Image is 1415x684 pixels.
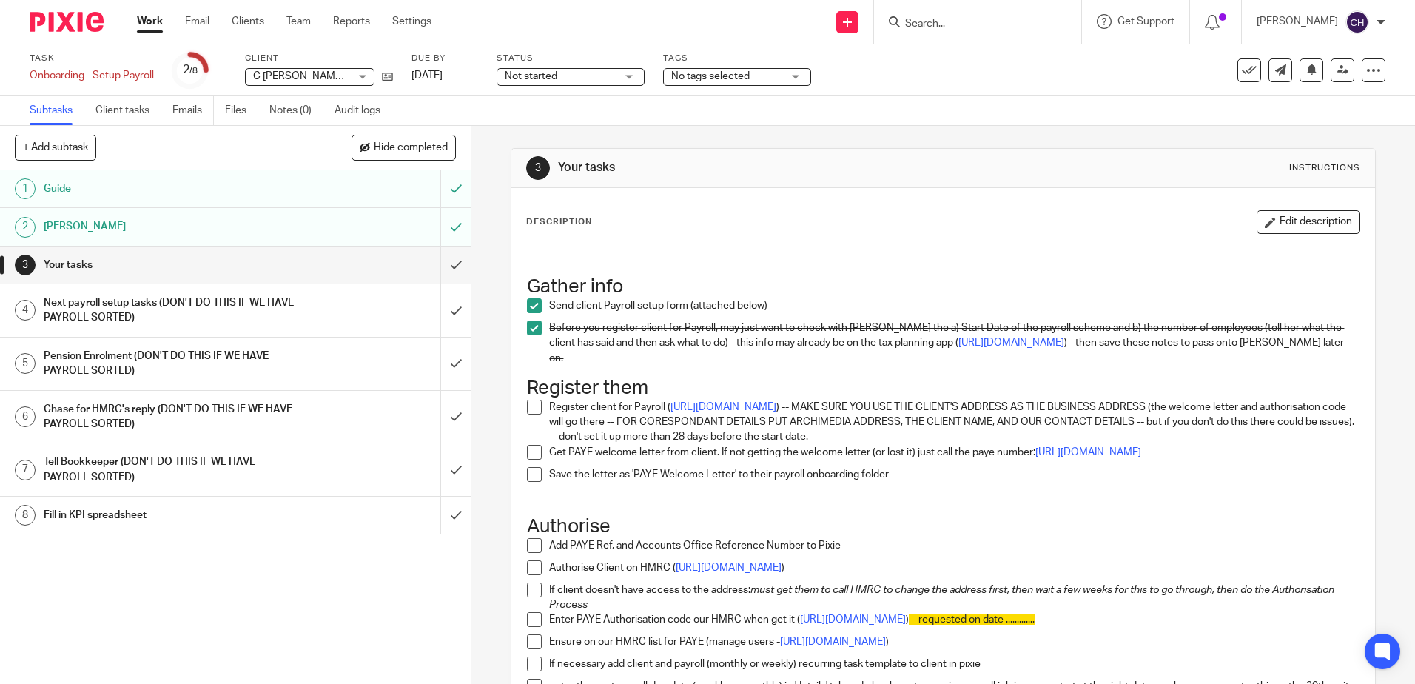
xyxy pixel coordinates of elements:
[497,53,645,64] label: Status
[30,96,84,125] a: Subtasks
[15,255,36,275] div: 3
[44,451,298,489] h1: Tell Bookkeeper (DON'T DO THIS IF WE HAVE PAYROLL SORTED)
[780,637,886,647] a: [URL][DOMAIN_NAME]
[137,14,163,29] a: Work
[44,504,298,526] h1: Fill in KPI spreadsheet
[15,460,36,480] div: 7
[549,583,1359,613] p: If client doesn't have access to the address:
[352,135,456,160] button: Hide completed
[549,585,1337,610] em: must get them to call HMRC to change the address first, then wait a few weeks for this to go thro...
[1257,210,1360,234] button: Edit description
[15,135,96,160] button: + Add subtask
[253,71,400,81] span: C [PERSON_NAME] Farriery Ltd
[958,338,1064,348] a: [URL][DOMAIN_NAME]
[1117,16,1174,27] span: Get Support
[269,96,323,125] a: Notes (0)
[549,612,1359,627] p: Enter PAYE Authorisation code our HMRC when get it ( )
[44,178,298,200] h1: Guide
[286,14,311,29] a: Team
[225,96,258,125] a: Files
[549,657,1359,671] p: If necessary add client and payroll (monthly or weekly) recurring task template to client in pixie
[185,14,209,29] a: Email
[15,505,36,526] div: 8
[95,96,161,125] a: Client tasks
[549,321,1359,366] p: Before you register client for Payroll, may just want to check with [PERSON_NAME] the a) Start Da...
[245,53,393,64] label: Client
[44,398,298,436] h1: Chase for HMRC's reply (DON'T DO THIS IF WE HAVE PAYROLL SORTED)
[15,406,36,427] div: 6
[15,178,36,199] div: 1
[670,402,776,412] a: [URL][DOMAIN_NAME]
[30,53,154,64] label: Task
[335,96,391,125] a: Audit logs
[904,18,1037,31] input: Search
[526,216,592,228] p: Description
[232,14,264,29] a: Clients
[676,563,782,573] a: [URL][DOMAIN_NAME]
[15,217,36,238] div: 2
[505,71,557,81] span: Not started
[1257,14,1338,29] p: [PERSON_NAME]
[549,400,1359,445] p: Register client for Payroll ( ) -- MAKE SURE YOU USE THE CLIENT'S ADDRESS AS THE BUSINESS ADDRESS...
[411,53,478,64] label: Due by
[549,560,1359,575] p: Authorise Client on HMRC ( )
[183,61,198,78] div: 2
[44,292,298,329] h1: Next payroll setup tasks (DON'T DO THIS IF WE HAVE PAYROLL SORTED)
[527,515,1359,538] h1: Authorise
[527,377,1359,400] h1: Register them
[30,68,154,83] div: Onboarding - Setup Payroll
[671,71,750,81] span: No tags selected
[526,156,550,180] div: 3
[558,160,975,175] h1: Your tasks
[392,14,431,29] a: Settings
[30,12,104,32] img: Pixie
[1035,447,1141,457] a: [URL][DOMAIN_NAME]
[549,538,1359,553] p: Add PAYE Ref, and Accounts Office Reference Number to Pixie
[663,53,811,64] label: Tags
[1289,162,1360,174] div: Instructions
[909,614,1035,625] span: -- requested on date .............
[527,275,1359,298] h1: Gather info
[44,345,298,383] h1: Pension Enrolment (DON'T DO THIS IF WE HAVE PAYROLL SORTED)
[549,634,1359,649] p: Ensure on our HMRC list for PAYE (manage users - )
[800,614,906,625] a: [URL][DOMAIN_NAME]
[411,70,443,81] span: [DATE]
[189,67,198,75] small: /8
[44,254,298,276] h1: Your tasks
[549,298,1359,313] p: Send client Payroll setup form (attached below)
[374,142,448,154] span: Hide completed
[549,445,1359,460] p: Get PAYE welcome letter from client. If not getting the welcome letter (or lost it) just call the...
[15,353,36,374] div: 5
[15,300,36,321] div: 4
[333,14,370,29] a: Reports
[1345,10,1369,34] img: svg%3E
[172,96,214,125] a: Emails
[44,215,298,238] h1: [PERSON_NAME]
[549,467,1359,482] p: Save the letter as 'PAYE Welcome Letter' to their payroll onboarding folder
